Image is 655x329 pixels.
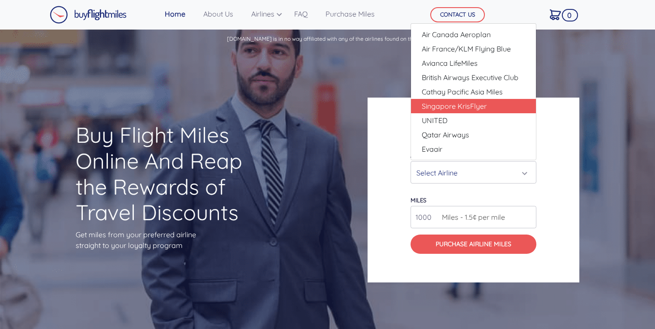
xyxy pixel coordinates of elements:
[546,5,565,24] a: 0
[422,86,503,97] span: Cathay Pacific Asia Miles
[422,101,487,111] span: Singapore KrisFlyer
[422,58,478,68] span: Avianca LifeMiles
[200,5,237,23] a: About Us
[76,229,252,251] p: Get miles from your preferred airline straight to your loyalty program
[411,197,426,204] label: miles
[416,164,525,181] div: Select Airline
[248,5,280,23] a: Airlines
[422,43,511,54] span: Air France/KLM Flying Blue
[291,5,311,23] a: FAQ
[422,72,518,83] span: British Airways Executive Club
[562,9,578,21] span: 0
[422,144,442,154] span: Evaair
[322,5,378,23] a: Purchase Miles
[50,6,127,24] img: Buy Flight Miles Logo
[161,5,189,23] a: Home
[76,122,252,225] h1: Buy Flight Miles Online And Reap the Rewards of Travel Discounts
[422,115,448,126] span: UNITED
[430,7,485,22] button: CONTACT US
[50,4,127,26] a: Buy Flight Miles Logo
[550,9,561,20] img: Cart
[422,29,491,40] span: Air Canada Aeroplan
[411,161,536,184] button: Select Airline
[411,235,536,254] button: Purchase Airline Miles
[422,129,469,140] span: Qatar Airways
[437,212,505,222] span: Miles - 1.5¢ per mile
